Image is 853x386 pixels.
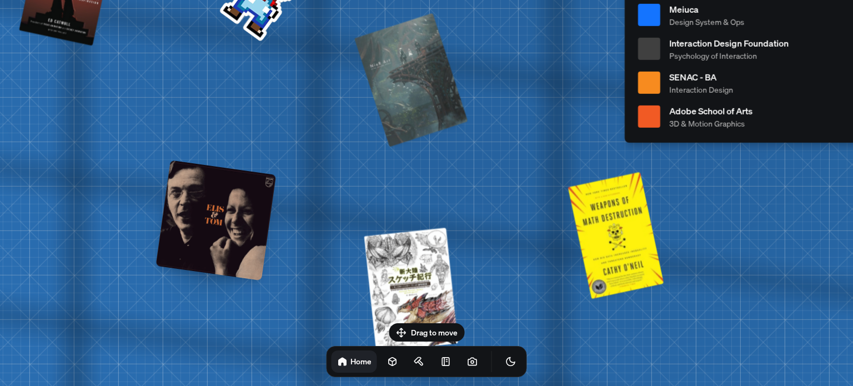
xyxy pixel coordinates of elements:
[500,350,522,373] button: Toggle Theme
[669,83,733,95] span: Interaction Design
[669,70,733,83] span: SENAC - BA
[669,36,789,49] span: Interaction Design Foundation
[669,104,752,117] span: Adobe School of Arts
[669,117,752,129] span: 3D & Motion Graphics
[350,356,372,367] h1: Home
[669,2,744,16] span: Meiuca
[669,49,789,61] span: Psychology of Interaction
[669,16,744,27] span: Design System & Ops
[332,350,377,373] a: Home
